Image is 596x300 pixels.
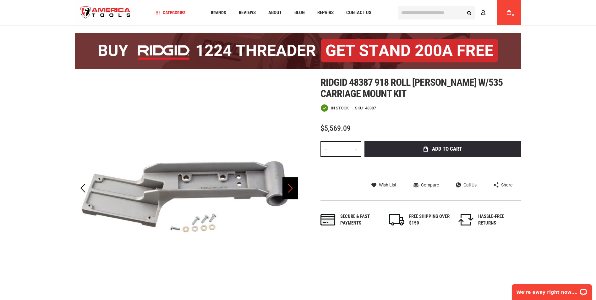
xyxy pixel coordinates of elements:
[236,8,259,17] a: Reviews
[156,10,186,15] span: Categories
[75,77,298,300] img: RIDGID 48387 918 ROLL GROOVER W/535 CARRIAGE MOUNT KIT
[317,10,334,15] span: Repairs
[314,8,336,17] a: Repairs
[432,146,462,152] span: Add to Cart
[365,106,376,110] div: 48387
[268,10,282,15] span: About
[363,159,522,177] iframe: Secure express checkout frame
[239,10,256,15] span: Reviews
[208,8,229,17] a: Brands
[508,280,596,300] iframe: LiveChat chat widget
[379,183,396,187] span: Wish List
[320,76,503,100] span: Ridgid 48387 918 roll [PERSON_NAME] w/535 carriage mount kit
[320,104,349,112] div: Availability
[463,183,477,187] span: Call Us
[340,213,381,227] div: Secure & fast payments
[409,213,450,227] div: FREE SHIPPING OVER $150
[294,10,305,15] span: Blog
[265,8,285,17] a: About
[320,214,336,225] img: payments
[458,214,473,225] img: returns
[331,106,349,110] span: In stock
[456,182,477,188] a: Call Us
[75,33,521,69] img: BOGO: Buy the RIDGID® 1224 Threader (26092), get the 92467 200A Stand FREE!
[389,214,404,225] img: shipping
[75,77,91,300] div: Previous
[463,7,475,19] button: Search
[292,8,308,17] a: Blog
[211,10,226,15] span: Brands
[512,14,514,17] span: 0
[282,77,298,300] div: Next
[364,141,521,157] button: Add to Cart
[371,182,396,188] a: Wish List
[75,1,136,25] a: store logo
[75,1,136,25] img: America Tools
[343,8,374,17] a: Contact Us
[153,8,189,17] a: Categories
[501,183,512,187] span: Share
[478,213,519,227] div: HASSLE-FREE RETURNS
[421,183,439,187] span: Compare
[355,106,365,110] strong: SKU
[346,10,371,15] span: Contact Us
[413,182,439,188] a: Compare
[320,124,351,133] span: $5,569.09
